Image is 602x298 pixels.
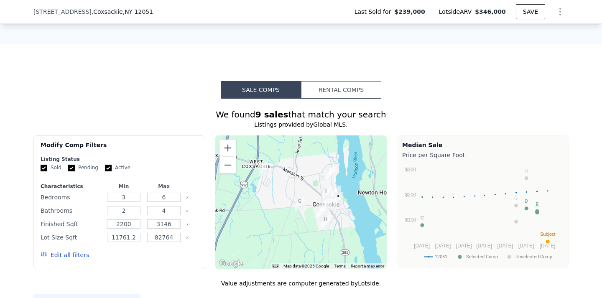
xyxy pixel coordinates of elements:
[334,264,346,268] a: Terms (opens in new tab)
[301,81,381,99] button: Rental Comps
[515,254,552,260] text: Unselected Comp
[334,192,343,206] div: 43 New St
[41,232,102,243] div: Lot Size Sqft
[332,186,341,200] div: 49-51 Mansion Street
[41,183,102,190] div: Characteristics
[435,254,447,260] text: 12051
[273,264,278,267] button: Keyboard shortcuts
[259,162,268,176] div: 71 Kings Rd
[552,3,569,20] button: Show Options
[351,264,384,268] a: Report a map error
[475,8,506,15] span: $346,000
[518,243,534,249] text: [DATE]
[41,156,198,163] div: Listing Status
[219,157,236,173] button: Zoom out
[525,168,528,173] text: H
[41,191,102,203] div: Bedrooms
[321,187,331,201] div: 7 Hillcrest St
[525,199,528,204] text: D
[217,258,245,269] a: Open this area in Google Maps (opens a new window)
[221,81,301,99] button: Sale Comps
[105,165,112,171] input: Active
[456,243,472,249] text: [DATE]
[41,205,102,216] div: Bathrooms
[145,183,182,190] div: Max
[33,120,569,129] div: Listings provided by Global MLS .
[515,212,517,217] text: I
[217,258,245,269] img: Google
[320,198,329,212] div: 7 Greenwood Dr
[536,203,539,208] text: A
[514,196,518,201] text: G
[405,192,416,198] text: $200
[186,236,189,239] button: Clear
[105,183,142,190] div: Min
[402,149,563,161] div: Price per Square Foot
[476,243,492,249] text: [DATE]
[123,8,153,15] span: , NY 12051
[68,165,75,171] input: Pending
[186,196,189,199] button: Clear
[295,197,304,211] div: 196 Stacey Rd
[421,215,424,220] text: C
[435,243,451,249] text: [DATE]
[497,243,513,249] text: [DATE]
[68,164,98,171] label: Pending
[283,264,329,268] span: Map data ©2025 Google
[536,201,538,206] text: F
[439,8,475,16] span: Lotside ARV
[317,205,327,219] div: 18 Molly White Dr
[405,167,416,173] text: $300
[327,197,336,211] div: 71 Church St
[219,140,236,156] button: Zoom in
[516,4,545,19] button: SAVE
[33,279,569,288] div: Value adjustments are computer generated by Lotside .
[186,223,189,226] button: Clear
[186,209,189,213] button: Clear
[402,141,563,149] div: Median Sale
[92,8,153,16] span: , Coxsackie
[540,232,556,237] text: Subject
[41,218,102,230] div: Finished Sqft
[41,141,198,156] div: Modify Comp Filters
[255,110,288,120] strong: 9 sales
[540,243,556,249] text: [DATE]
[33,8,92,16] span: [STREET_ADDRESS]
[414,243,430,249] text: [DATE]
[321,215,330,229] div: 2159 Farm To Market Rd
[355,8,395,16] span: Last Sold for
[33,109,569,120] div: We found that match your search
[41,251,89,259] button: Edit all filters
[394,8,425,16] span: $239,000
[41,165,47,171] input: Sold
[41,164,61,171] label: Sold
[405,217,416,223] text: $100
[326,166,335,181] div: 86 Riverside Ave
[466,254,498,260] text: Selected Comp
[402,161,563,265] svg: A chart.
[105,164,130,171] label: Active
